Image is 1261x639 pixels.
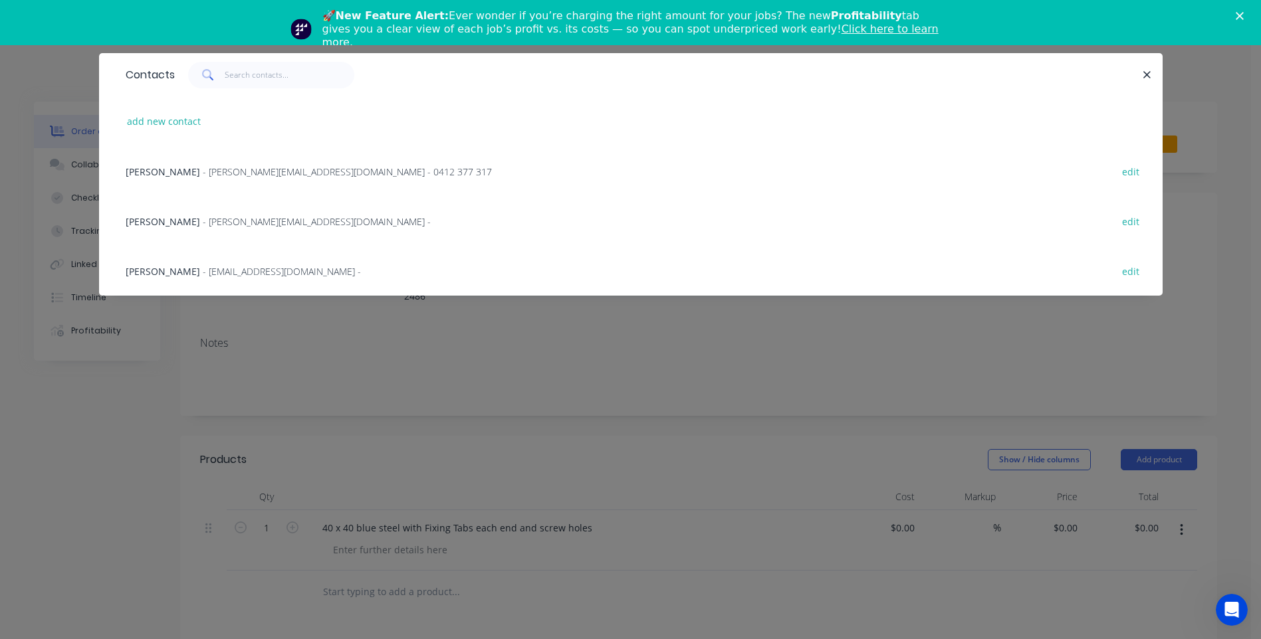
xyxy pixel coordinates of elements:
[126,215,200,228] span: [PERSON_NAME]
[119,54,175,96] div: Contacts
[1115,162,1147,180] button: edit
[225,62,354,88] input: Search contacts...
[1216,594,1248,626] iframe: Intercom live chat
[322,9,950,49] div: 🚀 Ever wonder if you’re charging the right amount for your jobs? The new tab gives you a clear vi...
[831,9,902,22] b: Profitability
[336,9,449,22] b: New Feature Alert:
[1236,12,1249,20] div: Close
[203,165,492,178] span: - [PERSON_NAME][EMAIL_ADDRESS][DOMAIN_NAME] - 0412 377 317
[203,265,361,278] span: - [EMAIL_ADDRESS][DOMAIN_NAME] -
[290,19,312,40] img: Profile image for Team
[203,215,431,228] span: - [PERSON_NAME][EMAIL_ADDRESS][DOMAIN_NAME] -
[126,265,200,278] span: [PERSON_NAME]
[1115,212,1147,230] button: edit
[126,165,200,178] span: [PERSON_NAME]
[120,112,208,130] button: add new contact
[1115,262,1147,280] button: edit
[322,23,939,48] a: Click here to learn more.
